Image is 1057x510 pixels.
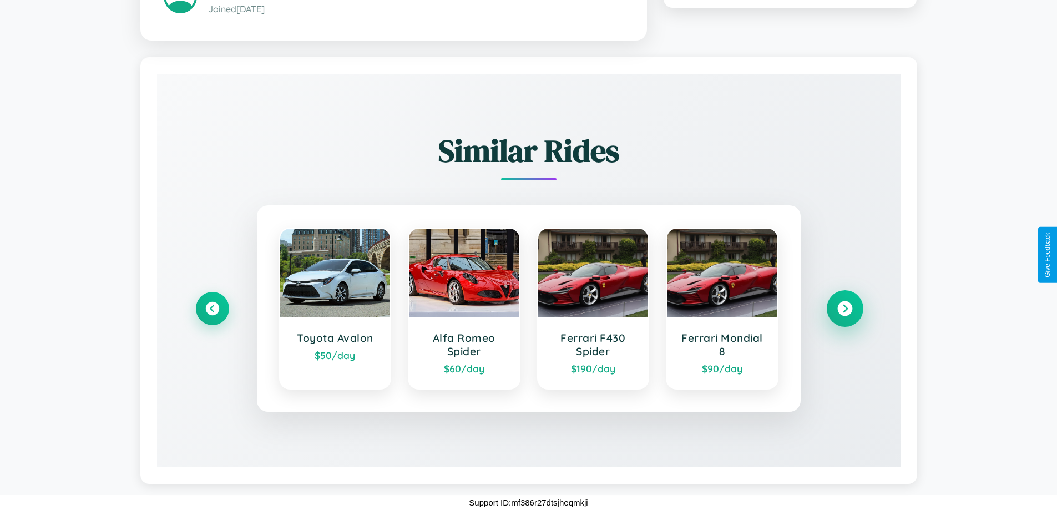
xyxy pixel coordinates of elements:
[420,362,508,375] div: $ 60 /day
[549,331,638,358] h3: Ferrari F430 Spider
[666,228,778,390] a: Ferrari Mondial 8$90/day
[469,495,588,510] p: Support ID: mf386r27dtsjheqmkji
[291,331,380,345] h3: Toyota Avalon
[678,331,766,358] h3: Ferrari Mondial 8
[196,129,862,172] h2: Similar Rides
[549,362,638,375] div: $ 190 /day
[420,331,508,358] h3: Alfa Romeo Spider
[291,349,380,361] div: $ 50 /day
[1044,233,1051,277] div: Give Feedback
[208,1,624,17] p: Joined [DATE]
[537,228,650,390] a: Ferrari F430 Spider$190/day
[279,228,392,390] a: Toyota Avalon$50/day
[678,362,766,375] div: $ 90 /day
[408,228,520,390] a: Alfa Romeo Spider$60/day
